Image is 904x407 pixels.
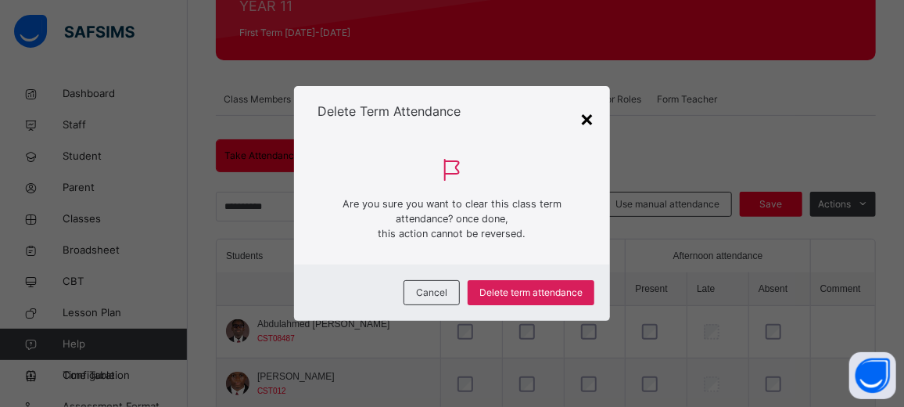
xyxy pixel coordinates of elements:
[579,102,594,135] div: ×
[317,196,587,242] span: Are you sure you want to clear this class term attendance? once done, this action cannot be rever...
[416,286,447,300] span: Cancel
[849,352,896,399] button: Open asap
[317,103,461,119] span: Delete Term Attendance
[479,286,583,300] span: Delete term attendance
